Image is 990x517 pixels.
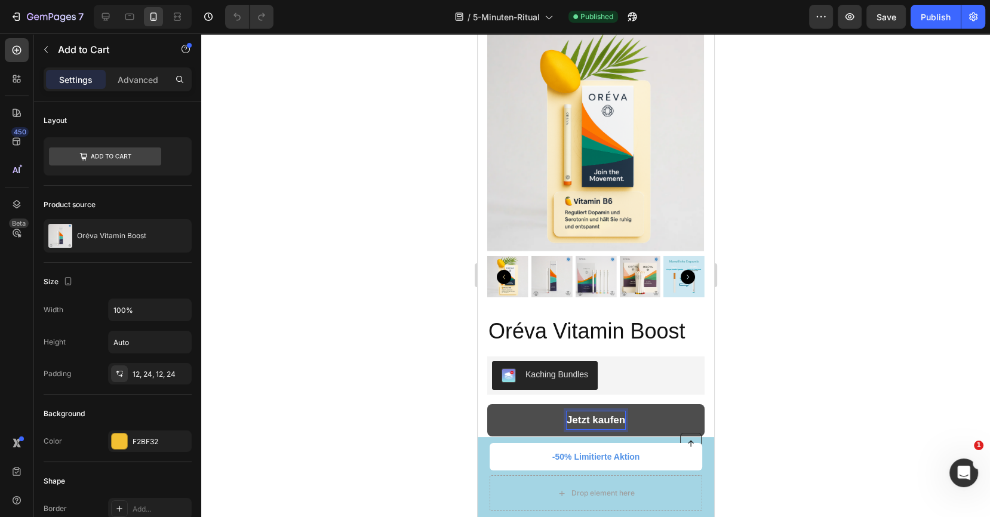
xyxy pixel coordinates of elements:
[5,5,89,29] button: 7
[44,337,66,347] div: Height
[44,274,75,290] div: Size
[133,369,189,380] div: 12, 24, 12, 24
[44,199,96,210] div: Product source
[468,11,471,23] span: /
[44,408,85,419] div: Background
[866,5,906,29] button: Save
[225,5,273,29] div: Undo/Redo
[11,127,29,137] div: 450
[44,115,67,126] div: Layout
[58,42,159,57] p: Add to Cart
[133,436,189,447] div: F2BF32
[44,476,65,487] div: Shape
[44,436,62,447] div: Color
[44,368,71,379] div: Padding
[9,219,29,228] div: Beta
[974,441,983,450] span: 1
[921,11,951,23] div: Publish
[78,10,84,24] p: 7
[44,304,63,315] div: Width
[59,73,93,86] p: Settings
[77,232,146,240] p: Oréva Vitamin Boost
[478,33,714,517] iframe: Design area
[109,331,191,353] input: Auto
[118,73,158,86] p: Advanced
[580,11,613,22] span: Published
[473,11,540,23] span: 5-Minuten-Ritual
[911,5,961,29] button: Publish
[109,299,191,321] input: Auto
[949,458,978,487] iframe: Intercom live chat
[877,12,896,22] span: Save
[48,224,72,248] img: product feature img
[44,503,67,514] div: Border
[133,504,189,515] div: Add...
